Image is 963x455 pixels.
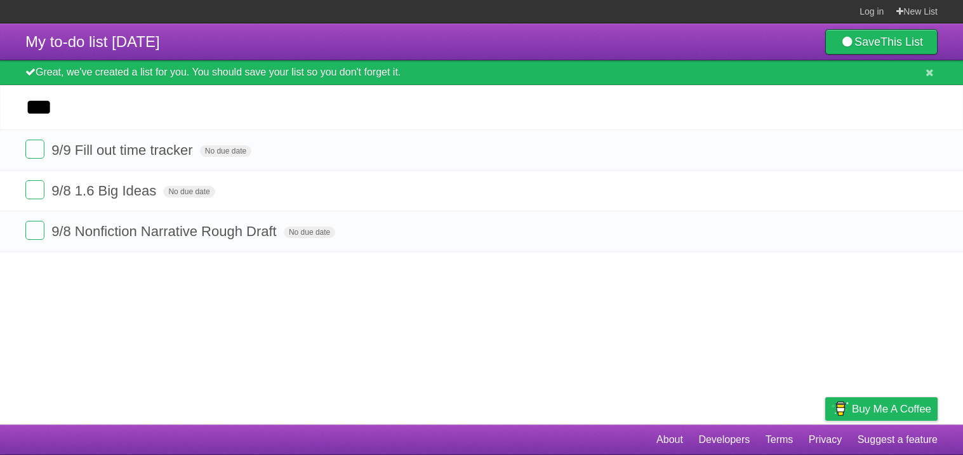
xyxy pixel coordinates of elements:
label: Done [25,221,44,240]
a: Privacy [809,428,842,452]
span: 9/9 Fill out time tracker [51,142,196,158]
span: 9/8 1.6 Big Ideas [51,183,159,199]
span: 9/8 Nonfiction Narrative Rough Draft [51,223,280,239]
a: Buy me a coffee [825,397,938,421]
label: Done [25,140,44,159]
span: No due date [163,186,215,197]
a: Suggest a feature [858,428,938,452]
a: Terms [766,428,794,452]
span: Buy me a coffee [852,398,931,420]
a: SaveThis List [825,29,938,55]
span: No due date [284,227,335,238]
b: This List [880,36,923,48]
label: Done [25,180,44,199]
span: No due date [200,145,251,157]
a: Developers [698,428,750,452]
span: My to-do list [DATE] [25,33,160,50]
a: About [656,428,683,452]
img: Buy me a coffee [832,398,849,419]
